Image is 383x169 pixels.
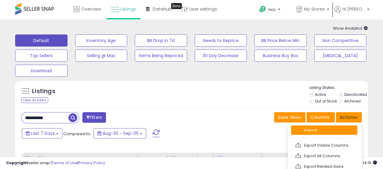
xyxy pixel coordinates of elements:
[75,50,127,62] button: Selling @ Max
[135,50,187,62] button: Items Being Repriced
[259,5,266,13] i: Get Help
[310,114,329,120] span: Columns
[336,112,362,122] button: Actions
[291,141,357,150] a: Export Visible Columns
[63,131,91,137] span: Compared to:
[315,92,326,97] label: Active
[344,92,367,97] label: Deactivated
[195,34,247,47] button: Needs to Reprice
[342,6,365,12] span: Hi [PERSON_NAME]
[315,99,337,104] label: Out of Stock
[15,50,68,62] button: Top Sellers
[32,87,55,96] h5: Listings
[31,130,55,136] span: Last 7 Days
[274,112,305,122] button: Save View
[52,160,78,166] a: Terms of Use
[81,6,101,12] span: Overview
[241,155,293,161] div: Amazon Fees
[268,7,276,12] span: Help
[344,99,361,104] label: Archived
[314,34,367,47] button: Non Competitive
[6,160,105,166] div: seller snap | |
[171,3,182,9] div: Tooltip anchor
[6,160,28,166] strong: Copyright
[353,160,377,166] span: 2025-09-13 14:19 GMT
[103,130,139,136] span: Aug-30 - Sep-05
[291,125,357,135] a: Import
[153,6,172,12] span: DataHub
[37,155,132,161] div: Title
[306,112,335,122] button: Columns
[78,160,105,166] a: Privacy Policy
[314,50,367,62] button: [MEDICAL_DATA]
[254,50,307,62] button: Business Buy Box
[212,155,236,168] div: Fulfillment Cost
[120,6,136,12] span: Listings
[254,1,291,20] a: Help
[335,6,369,20] a: Hi [PERSON_NAME]
[309,85,368,91] p: Listing States:
[22,128,62,138] button: Last 7 Days
[15,65,68,77] button: Download
[291,151,357,161] a: Export All Columns
[333,25,368,31] span: Show Analytics
[137,155,160,161] div: Repricing
[165,155,190,161] div: Fulfillment
[75,34,127,47] button: Inventory Age
[15,34,68,47] button: Default
[254,34,307,47] button: BB Price Below Min
[21,97,48,103] div: Clear All Filters
[304,6,325,12] span: My Stores
[82,112,106,123] button: Filters
[94,128,146,138] button: Aug-30 - Sep-05
[195,50,247,62] button: 30 Day Decrease
[195,155,207,161] div: Cost
[135,34,187,47] button: BB Drop in 7d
